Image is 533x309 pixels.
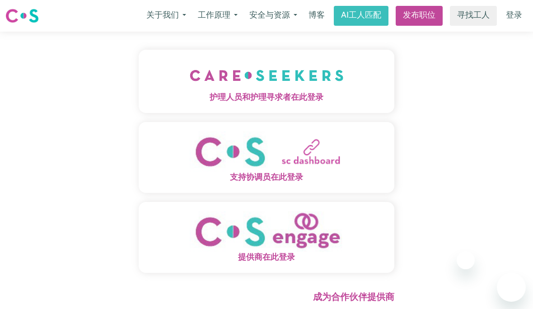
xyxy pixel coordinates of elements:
font: 登录 [506,11,522,20]
font: 发布职位 [403,11,435,20]
font: AI工人匹配 [341,11,381,20]
font: 关于我们 [146,11,179,20]
a: 博客 [303,6,330,26]
a: 寻找工人 [450,6,497,26]
a: Careseekers 徽标 [5,5,39,26]
img: Careseekers 徽标 [5,8,39,24]
button: 关于我们 [140,6,192,25]
iframe: 启动消息传送窗口的按钮 [497,273,526,302]
button: 提供商在此登录 [139,202,394,273]
font: 提供商在此登录 [238,254,295,262]
font: 寻找工人 [457,11,490,20]
button: 安全与资源 [243,6,303,25]
iframe: 关闭消息 [457,251,475,269]
font: 安全与资源 [249,11,290,20]
button: 支持协调员在此登录 [139,122,394,193]
a: 登录 [500,6,528,26]
font: 工作原理 [198,11,230,20]
a: 成为合作伙伴提供商 [313,293,394,302]
a: 发布职位 [396,6,443,26]
button: 护理人员和护理寻求者在此登录 [139,50,394,113]
font: 护理人员和护理寻求者在此登录 [210,94,323,102]
button: 工作原理 [192,6,243,25]
font: 支持协调员在此登录 [230,174,303,182]
a: AI工人匹配 [334,6,388,26]
font: 博客 [309,11,325,20]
